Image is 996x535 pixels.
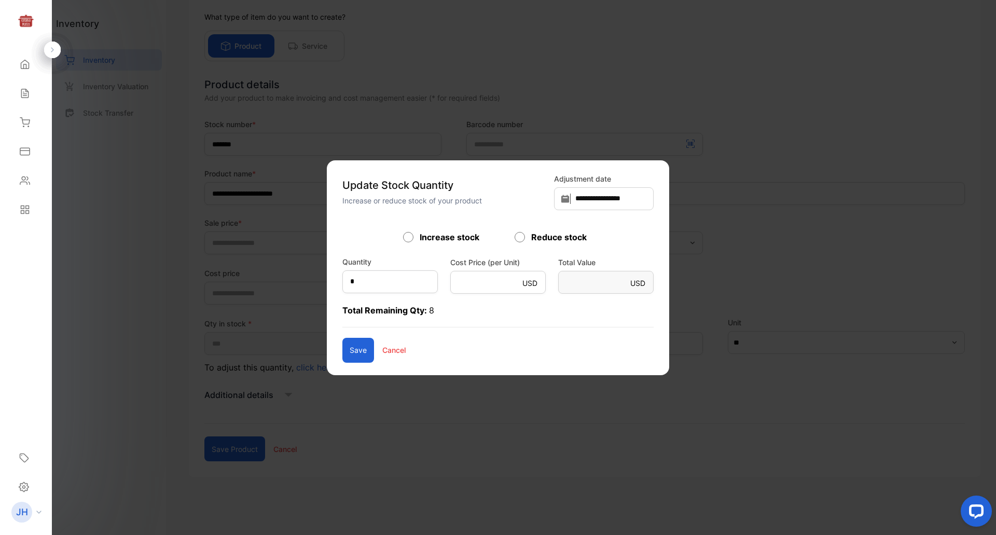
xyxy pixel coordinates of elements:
[342,338,374,363] button: Save
[450,257,546,268] label: Cost Price (per Unit)
[531,231,587,243] label: Reduce stock
[554,173,654,184] label: Adjustment date
[952,491,996,535] iframe: LiveChat chat widget
[429,305,434,315] span: 8
[420,231,479,243] label: Increase stock
[522,278,537,289] p: USD
[630,278,645,289] p: USD
[16,505,28,519] p: JH
[342,195,548,206] p: Increase or reduce stock of your product
[18,13,34,29] img: logo
[342,256,371,267] label: Quantity
[342,304,654,327] p: Total Remaining Qty:
[382,345,406,355] p: Cancel
[558,257,654,268] label: Total Value
[342,177,548,193] p: Update Stock Quantity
